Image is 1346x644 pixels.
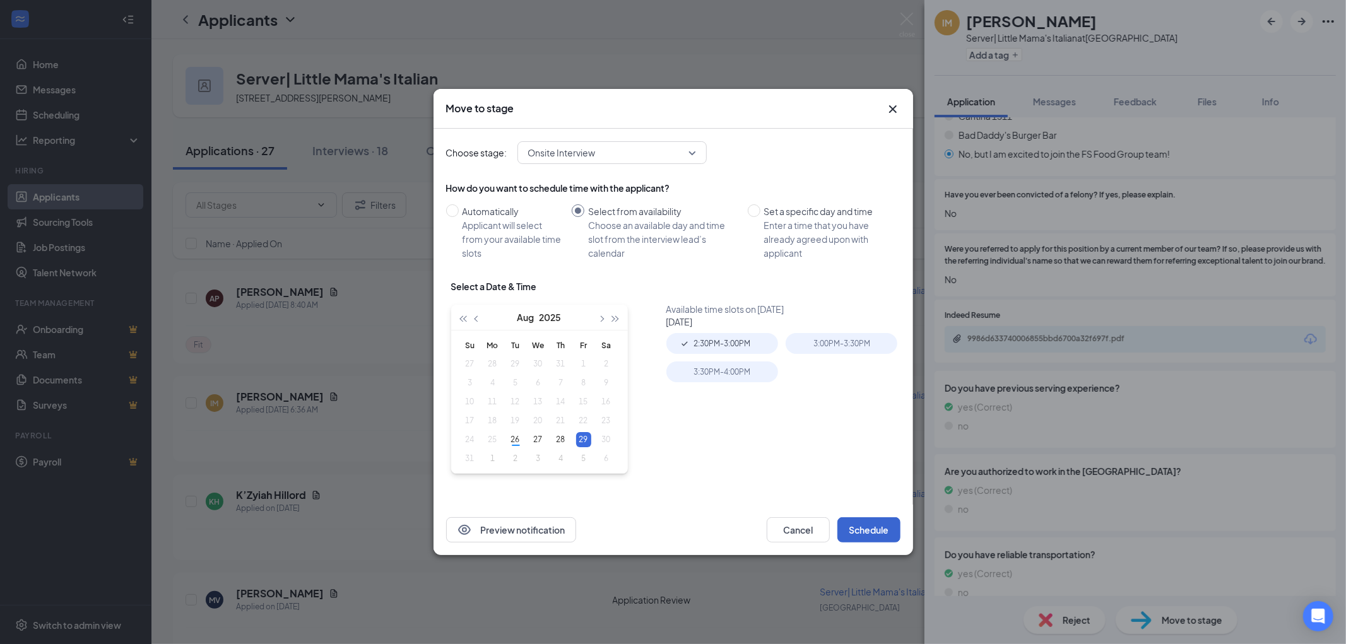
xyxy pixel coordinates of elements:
button: 2025 [540,305,562,330]
span: Onsite Interview [528,143,596,162]
th: Fr [572,336,595,354]
div: 29 [576,432,591,447]
svg: Checkmark [680,339,690,349]
td: 2025-09-04 [550,449,572,468]
div: 26 [508,432,523,447]
div: Select from availability [588,204,738,218]
div: 27 [531,432,546,447]
th: Mo [481,336,504,354]
button: Aug [517,305,534,330]
th: Sa [595,336,618,354]
button: Cancel [767,517,830,542]
div: Available time slots on [DATE] [666,303,906,315]
div: How do you want to schedule time with the applicant? [446,182,900,194]
th: Th [550,336,572,354]
div: Choose an available day and time slot from the interview lead’s calendar [588,218,738,260]
th: Tu [504,336,527,354]
div: Select a Date & Time [451,280,537,293]
div: 3:30PM - 4:00PM [666,361,778,382]
td: 2025-09-05 [572,449,595,468]
td: 2025-08-26 [504,430,527,449]
div: [DATE] [666,315,906,328]
button: EyePreview notification [446,517,576,542]
div: Automatically [463,204,562,218]
div: Set a specific day and time [764,204,890,218]
div: 5 [576,451,591,466]
th: Su [459,336,481,354]
h3: Move to stage [446,102,514,115]
span: Choose stage: [446,146,507,160]
div: 3 [531,451,546,466]
div: 3:00PM - 3:30PM [786,333,897,354]
button: Close [885,102,900,117]
td: 2025-08-27 [527,430,550,449]
div: 28 [553,432,569,447]
svg: Cross [885,102,900,117]
div: Open Intercom Messenger [1303,601,1333,631]
td: 2025-08-29 [572,430,595,449]
td: 2025-09-02 [504,449,527,468]
td: 2025-08-28 [550,430,572,449]
div: 1 [485,451,500,466]
td: 2025-09-03 [527,449,550,468]
div: 4 [553,451,569,466]
div: 2:30PM - 3:00PM [666,333,778,354]
svg: Eye [457,522,472,537]
button: Schedule [837,517,900,542]
th: We [527,336,550,354]
div: Enter a time that you have already agreed upon with applicant [764,218,890,260]
td: 2025-09-01 [481,449,504,468]
div: 2 [508,451,523,466]
div: Applicant will select from your available time slots [463,218,562,260]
